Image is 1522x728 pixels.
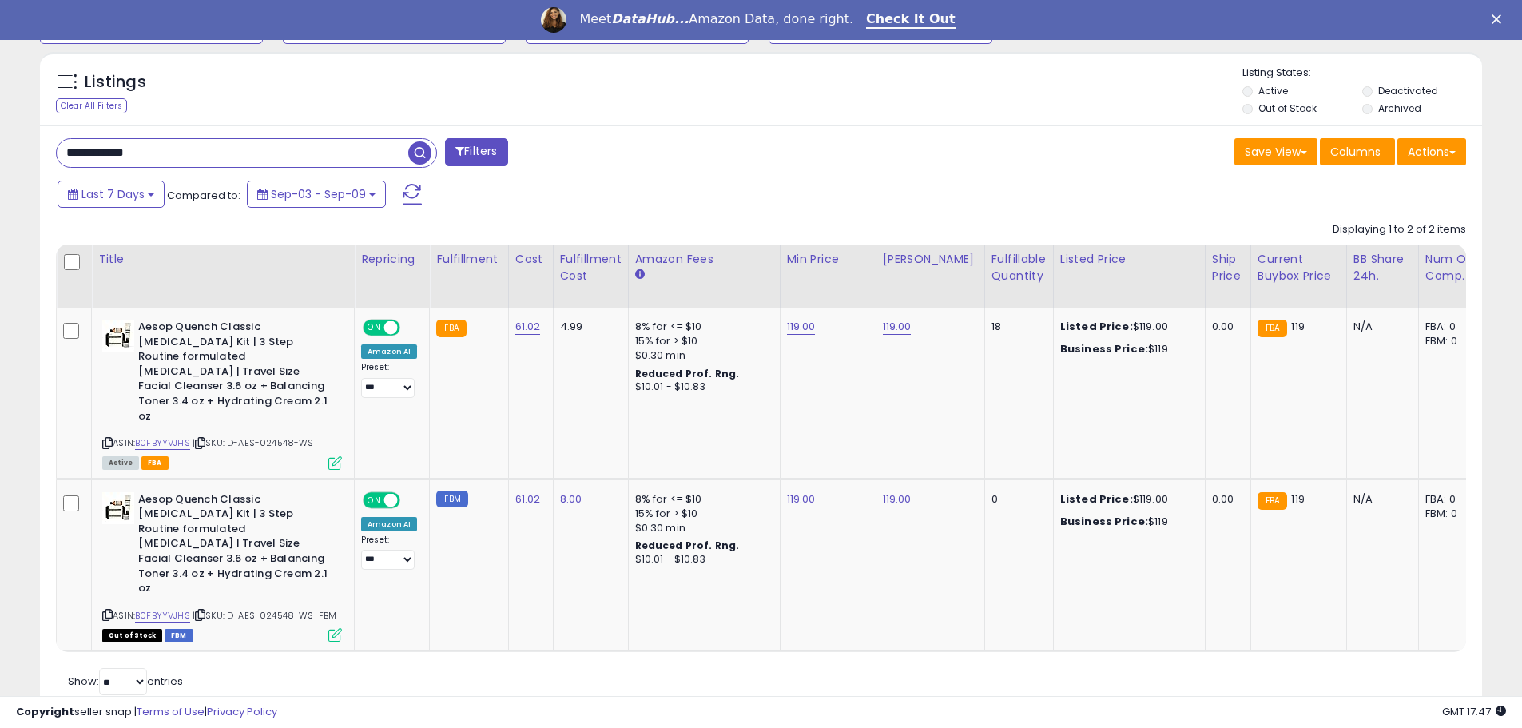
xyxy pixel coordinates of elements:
button: Save View [1234,138,1317,165]
span: FBM [165,629,193,642]
button: Columns [1320,138,1395,165]
div: FBA: 0 [1425,492,1478,507]
small: FBA [1258,320,1287,337]
span: | SKU: D-AES-024548-WS-FBM [193,609,336,622]
a: B0FBYYVJHS [135,609,190,623]
b: Aesop Quench Classic [MEDICAL_DATA] Kit | 3 Step Routine formulated [MEDICAL_DATA] | Travel Size ... [138,492,332,600]
div: $10.01 - $10.83 [635,553,768,567]
small: FBA [1258,492,1287,510]
div: 15% for > $10 [635,507,768,521]
div: $0.30 min [635,521,768,535]
b: Listed Price: [1060,319,1133,334]
div: Ship Price [1212,251,1244,284]
p: Listing States: [1242,66,1482,81]
a: 119.00 [787,319,816,335]
a: B0FBYYVJHS [135,436,190,450]
span: FBA [141,456,169,470]
div: 0.00 [1212,320,1238,334]
div: $119 [1060,515,1193,529]
b: Aesop Quench Classic [MEDICAL_DATA] Kit | 3 Step Routine formulated [MEDICAL_DATA] | Travel Size ... [138,320,332,428]
div: $0.30 min [635,348,768,363]
div: Close [1492,14,1508,24]
div: $119.00 [1060,320,1193,334]
div: BB Share 24h. [1353,251,1412,284]
div: Listed Price [1060,251,1198,268]
div: [PERSON_NAME] [883,251,978,268]
div: Title [98,251,348,268]
span: ON [364,493,384,507]
div: N/A [1353,492,1406,507]
div: 8% for <= $10 [635,320,768,334]
div: $10.01 - $10.83 [635,380,768,394]
span: Sep-03 - Sep-09 [271,186,366,202]
small: FBM [436,491,467,507]
div: seller snap | | [16,705,277,720]
span: OFF [398,321,423,335]
b: Reduced Prof. Rng. [635,367,740,380]
div: $119.00 [1060,492,1193,507]
div: 8% for <= $10 [635,492,768,507]
div: Amazon AI [361,517,417,531]
a: Terms of Use [137,704,205,719]
label: Deactivated [1378,84,1438,97]
div: Cost [515,251,546,268]
div: Fulfillment [436,251,501,268]
div: FBM: 0 [1425,507,1478,521]
img: 41kpVRW7tKL._SL40_.jpg [102,492,134,524]
span: 119 [1291,319,1304,334]
span: ON [364,321,384,335]
div: $119 [1060,342,1193,356]
span: All listings currently available for purchase on Amazon [102,456,139,470]
small: Amazon Fees. [635,268,645,282]
label: Active [1258,84,1288,97]
b: Reduced Prof. Rng. [635,539,740,552]
div: Fulfillment Cost [560,251,622,284]
button: Actions [1397,138,1466,165]
div: Current Buybox Price [1258,251,1340,284]
span: Show: entries [68,674,183,689]
div: Clear All Filters [56,98,127,113]
button: Filters [445,138,507,166]
span: OFF [398,493,423,507]
div: 15% for > $10 [635,334,768,348]
div: Displaying 1 to 2 of 2 items [1333,222,1466,237]
a: 119.00 [883,319,912,335]
a: 61.02 [515,491,541,507]
div: FBA: 0 [1425,320,1478,334]
a: 119.00 [787,491,816,507]
strong: Copyright [16,704,74,719]
b: Business Price: [1060,514,1148,529]
a: 61.02 [515,319,541,335]
div: FBM: 0 [1425,334,1478,348]
span: Last 7 Days [81,186,145,202]
div: Repricing [361,251,423,268]
button: Sep-03 - Sep-09 [247,181,386,208]
div: Fulfillable Quantity [991,251,1047,284]
span: Columns [1330,144,1381,160]
label: Out of Stock [1258,101,1317,115]
div: 18 [991,320,1041,334]
div: Amazon AI [361,344,417,359]
div: 0.00 [1212,492,1238,507]
div: 4.99 [560,320,616,334]
div: Num of Comp. [1425,251,1484,284]
span: 119 [1291,491,1304,507]
small: FBA [436,320,466,337]
b: Business Price: [1060,341,1148,356]
span: All listings that are currently out of stock and unavailable for purchase on Amazon [102,629,162,642]
span: Compared to: [167,188,240,203]
button: Last 7 Days [58,181,165,208]
div: Min Price [787,251,869,268]
span: 2025-09-17 17:47 GMT [1442,704,1506,719]
div: ASIN: [102,320,342,468]
div: Amazon Fees [635,251,773,268]
div: Preset: [361,362,417,398]
b: Listed Price: [1060,491,1133,507]
i: DataHub... [611,11,689,26]
a: 119.00 [883,491,912,507]
label: Archived [1378,101,1421,115]
a: 8.00 [560,491,582,507]
img: 41kpVRW7tKL._SL40_.jpg [102,320,134,352]
a: Check It Out [866,11,956,29]
div: N/A [1353,320,1406,334]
